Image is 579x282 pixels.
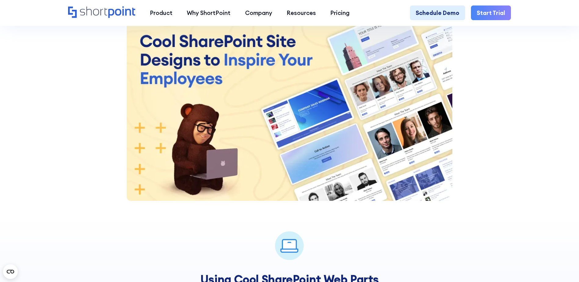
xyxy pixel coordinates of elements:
[410,5,465,20] a: Schedule Demo
[3,264,18,279] button: Open CMP widget
[287,9,316,17] div: Resources
[548,253,579,282] iframe: Chat Widget
[187,9,230,17] div: Why ShortPoint
[143,5,179,20] a: Product
[245,9,272,17] div: Company
[180,5,238,20] a: Why ShortPoint
[68,6,136,19] a: Home
[150,9,172,17] div: Product
[330,9,349,17] div: Pricing
[279,5,323,20] a: Resources
[238,5,279,20] a: Company
[127,18,452,201] img: Top 5 Internal SharePoint Site Examples for your HR SharePoint Sites
[471,5,511,20] a: Start Trial
[323,5,357,20] a: Pricing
